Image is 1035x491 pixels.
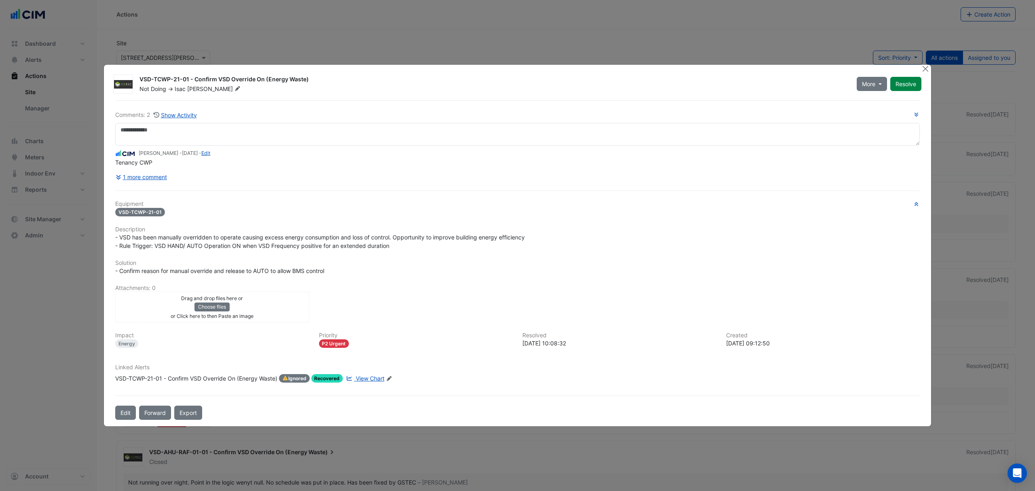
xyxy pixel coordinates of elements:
[115,285,920,292] h6: Attachments: 0
[311,374,343,383] span: Recovered
[201,150,210,156] a: Edit
[726,332,920,339] h6: Created
[115,406,136,420] button: Edit
[153,110,197,120] button: Show Activity
[386,376,392,382] fa-icon: Edit Linked Alerts
[115,260,920,267] h6: Solution
[115,339,138,348] div: Energy
[187,85,242,93] span: [PERSON_NAME]
[115,374,277,383] div: VSD-TCWP-21-01 - Confirm VSD Override On (Energy Waste)
[115,201,920,207] h6: Equipment
[356,375,384,382] span: View Chart
[522,332,716,339] h6: Resolved
[139,85,166,92] span: Not Doing
[194,303,230,311] button: Choose files
[115,234,526,249] span: - VSD has been manually overridden to operate causing excess energy consumption and loss of contr...
[862,80,875,88] span: More
[139,75,847,85] div: VSD-TCWP-21-01 - Confirm VSD Override On (Energy Waste)
[115,267,324,274] span: - Confirm reason for manual override and release to AUTO to allow BMS control
[726,339,920,347] div: [DATE] 09:12:50
[139,150,210,157] small: [PERSON_NAME] - -
[181,295,243,301] small: Drag and drop files here or
[174,406,202,420] a: Export
[857,77,887,91] button: More
[890,77,921,91] button: Resolve
[115,110,197,120] div: Comments: 2
[522,339,716,347] div: [DATE] 10:08:32
[115,170,167,184] button: 1 more comment
[115,226,920,233] h6: Description
[319,332,513,339] h6: Priority
[139,406,171,420] button: Forward
[115,159,152,166] span: Tenancy CWP
[168,85,173,92] span: ->
[115,208,165,216] span: VSD-TCWP-21-01
[319,339,349,348] div: P2 Urgent
[175,85,186,92] span: Isac
[921,65,929,73] button: Close
[115,364,920,371] h6: Linked Alerts
[115,332,309,339] h6: Impact
[1008,463,1027,483] div: Open Intercom Messenger
[344,374,384,383] a: View Chart
[114,80,133,88] img: GSTEC
[171,313,253,319] small: or Click here to then Paste an image
[182,150,198,156] span: 2025-09-17 10:09:07
[115,149,135,158] img: CIM
[279,374,310,383] span: Ignored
